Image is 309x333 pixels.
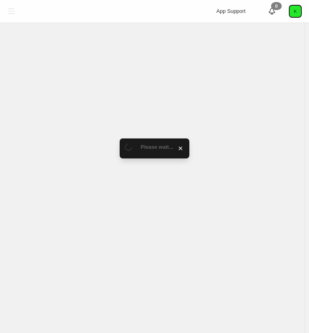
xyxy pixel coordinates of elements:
button: Toggle menu [4,4,19,19]
a: 0 [268,7,276,15]
text: K [294,9,297,14]
span: Please wait... [141,144,173,150]
button: Avatar with initials K [289,5,302,18]
span: Avatar with initials K [290,6,301,17]
div: 0 [271,2,282,10]
span: App Support [216,8,245,14]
